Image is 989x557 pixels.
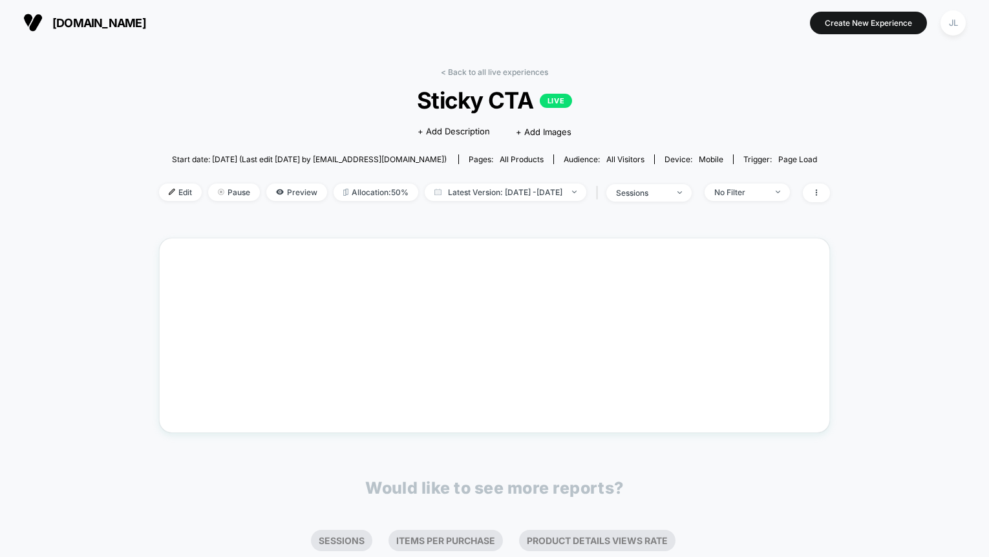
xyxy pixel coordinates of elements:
[677,191,682,194] img: end
[572,191,577,193] img: end
[937,10,970,36] button: JL
[743,154,817,164] div: Trigger:
[425,184,586,201] span: Latest Version: [DATE] - [DATE]
[193,87,796,114] span: Sticky CTA
[516,127,571,137] span: + Add Images
[469,154,544,164] div: Pages:
[169,189,175,195] img: edit
[810,12,927,34] button: Create New Experience
[699,154,723,164] span: mobile
[208,184,260,201] span: Pause
[19,12,150,33] button: [DOMAIN_NAME]
[434,189,441,195] img: calendar
[616,188,668,198] div: sessions
[564,154,644,164] div: Audience:
[606,154,644,164] span: All Visitors
[334,184,418,201] span: Allocation: 50%
[218,189,224,195] img: end
[23,13,43,32] img: Visually logo
[778,154,817,164] span: Page Load
[311,530,372,551] li: Sessions
[388,530,503,551] li: Items Per Purchase
[519,530,675,551] li: Product Details Views Rate
[266,184,327,201] span: Preview
[365,478,624,498] p: Would like to see more reports?
[776,191,780,193] img: end
[540,94,572,108] p: LIVE
[500,154,544,164] span: all products
[441,67,548,77] a: < Back to all live experiences
[654,154,733,164] span: Device:
[941,10,966,36] div: JL
[52,16,146,30] span: [DOMAIN_NAME]
[343,189,348,196] img: rebalance
[172,154,447,164] span: Start date: [DATE] (Last edit [DATE] by [EMAIL_ADDRESS][DOMAIN_NAME])
[159,184,202,201] span: Edit
[593,184,606,202] span: |
[714,187,766,197] div: No Filter
[418,125,490,138] span: + Add Description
